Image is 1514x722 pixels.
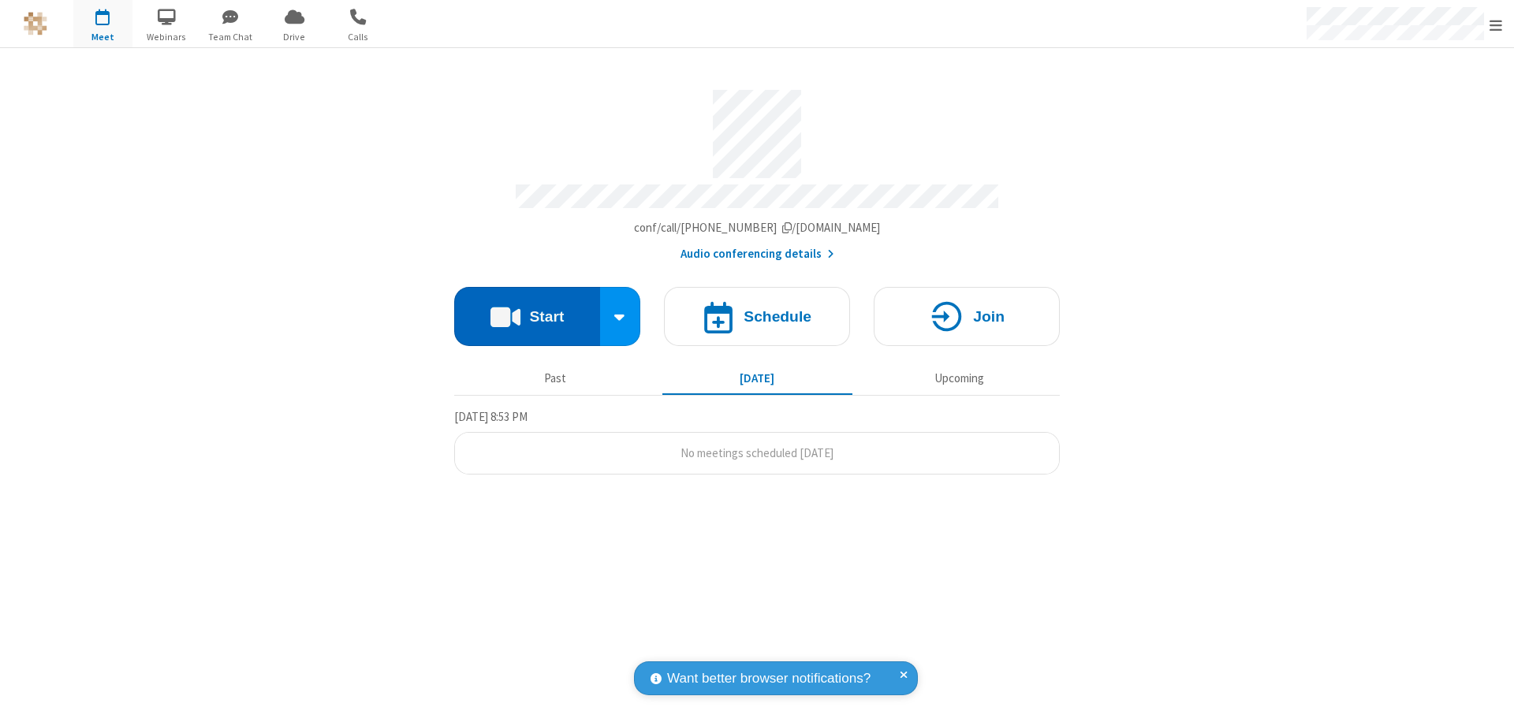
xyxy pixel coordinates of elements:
[73,30,132,44] span: Meet
[201,30,260,44] span: Team Chat
[681,445,833,460] span: No meetings scheduled [DATE]
[454,408,1060,475] section: Today's Meetings
[461,363,651,393] button: Past
[24,12,47,35] img: QA Selenium DO NOT DELETE OR CHANGE
[864,363,1054,393] button: Upcoming
[634,219,881,237] button: Copy my meeting room linkCopy my meeting room link
[454,287,600,346] button: Start
[265,30,324,44] span: Drive
[664,287,850,346] button: Schedule
[137,30,196,44] span: Webinars
[600,287,641,346] div: Start conference options
[329,30,388,44] span: Calls
[662,363,852,393] button: [DATE]
[973,309,1005,324] h4: Join
[744,309,811,324] h4: Schedule
[667,668,871,689] span: Want better browser notifications?
[874,287,1060,346] button: Join
[529,309,564,324] h4: Start
[454,409,528,424] span: [DATE] 8:53 PM
[454,78,1060,263] section: Account details
[681,245,834,263] button: Audio conferencing details
[634,220,881,235] span: Copy my meeting room link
